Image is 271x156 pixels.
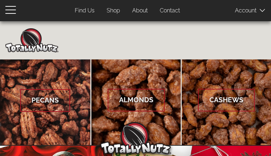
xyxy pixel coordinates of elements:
[69,4,100,18] a: Find Us
[101,4,125,18] a: Shop
[91,59,181,146] a: Almonds
[154,4,185,18] a: Contact
[127,4,153,18] a: About
[20,89,70,111] span: Pecans
[5,28,58,52] img: Home
[108,89,165,111] span: Almonds
[100,122,171,154] img: Totally Nutz Logo
[198,89,255,111] span: Cashews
